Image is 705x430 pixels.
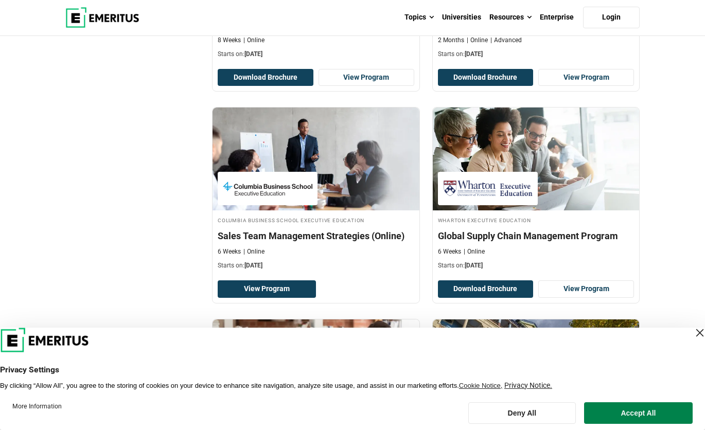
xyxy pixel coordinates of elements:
[438,247,461,256] p: 6 Weeks
[244,50,262,58] span: [DATE]
[438,69,534,86] button: Download Brochure
[438,36,464,45] p: 2 Months
[438,280,534,298] button: Download Brochure
[438,229,634,242] h4: Global Supply Chain Management Program
[218,229,414,242] h4: Sales Team Management Strategies (Online)
[218,216,414,224] h4: Columbia Business School Executive Education
[433,107,640,275] a: Supply Chain and Operations Course by Wharton Executive Education - November 13, 2025 Wharton Exe...
[213,319,419,422] img: Design Thinking: A Toolkit for Breakthrough Innovation | Online Strategy and Innovation Course
[218,69,313,86] button: Download Brochure
[243,247,265,256] p: Online
[433,107,640,210] img: Global Supply Chain Management Program | Online Supply Chain and Operations Course
[244,262,262,269] span: [DATE]
[443,177,533,200] img: Wharton Executive Education
[218,280,316,298] a: View Program
[538,280,634,298] a: View Program
[583,7,640,28] a: Login
[465,50,483,58] span: [DATE]
[213,107,419,210] img: Sales Team Management Strategies (Online) | Online Sales and Marketing Course
[438,50,634,59] p: Starts on:
[467,36,488,45] p: Online
[218,50,414,59] p: Starts on:
[218,247,241,256] p: 6 Weeks
[213,107,419,275] a: Sales and Marketing Course by Columbia Business School Executive Education - November 13, 2025 Co...
[438,216,634,224] h4: Wharton Executive Education
[433,319,640,422] img: People Analytics: Transforming HR Strategy with Data Science | Online Human Resources Course
[218,36,241,45] p: 8 Weeks
[438,261,634,270] p: Starts on:
[490,36,522,45] p: Advanced
[465,262,483,269] span: [DATE]
[243,36,265,45] p: Online
[538,69,634,86] a: View Program
[464,247,485,256] p: Online
[319,69,414,86] a: View Program
[218,261,414,270] p: Starts on:
[223,177,312,200] img: Columbia Business School Executive Education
